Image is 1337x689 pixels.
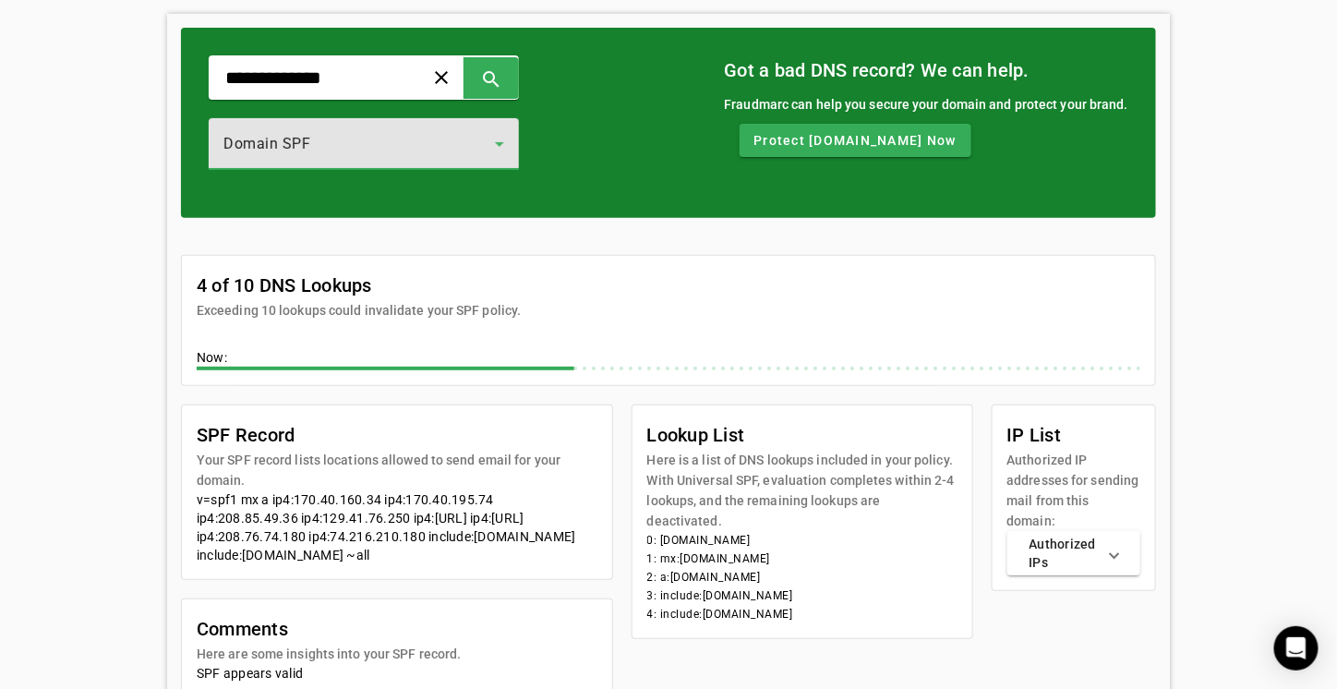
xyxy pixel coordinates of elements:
[1007,420,1141,450] mat-card-title: IP List
[197,420,597,450] mat-card-title: SPF Record
[725,94,1129,115] div: Fraudmarc can help you secure your domain and protect your brand.
[197,300,521,320] mat-card-subtitle: Exceeding 10 lookups could invalidate your SPF policy.
[647,586,958,605] li: 3: include:[DOMAIN_NAME]
[197,614,461,644] mat-card-title: Comments
[647,605,958,623] li: 4: include:[DOMAIN_NAME]
[647,531,958,550] li: 0: [DOMAIN_NAME]
[754,131,957,150] span: Protect [DOMAIN_NAME] Now
[740,124,971,157] button: Protect [DOMAIN_NAME] Now
[223,135,310,152] span: Domain SPF
[197,348,1140,370] div: Now:
[1030,535,1097,572] mat-panel-title: Authorized IPs
[197,664,597,683] div: SPF appears valid
[725,55,1129,85] mat-card-title: Got a bad DNS record? We can help.
[1274,626,1319,671] div: Open Intercom Messenger
[197,450,597,490] mat-card-subtitle: Your SPF record lists locations allowed to send email for your domain.
[197,490,597,564] div: v=spf1 mx a ip4:170.40.160.34 ip4:170.40.195.74 ip4:208.85.49.36 ip4:129.41.76.250 ip4:[URL] ip4:...
[1007,450,1141,531] mat-card-subtitle: Authorized IP addresses for sending mail from this domain:
[647,420,958,450] mat-card-title: Lookup List
[647,550,958,568] li: 1: mx:[DOMAIN_NAME]
[197,271,521,300] mat-card-title: 4 of 10 DNS Lookups
[1007,531,1141,575] mat-expansion-panel-header: Authorized IPs
[647,450,958,531] mat-card-subtitle: Here is a list of DNS lookups included in your policy. With Universal SPF, evaluation completes w...
[197,644,461,664] mat-card-subtitle: Here are some insights into your SPF record.
[647,568,958,586] li: 2: a:[DOMAIN_NAME]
